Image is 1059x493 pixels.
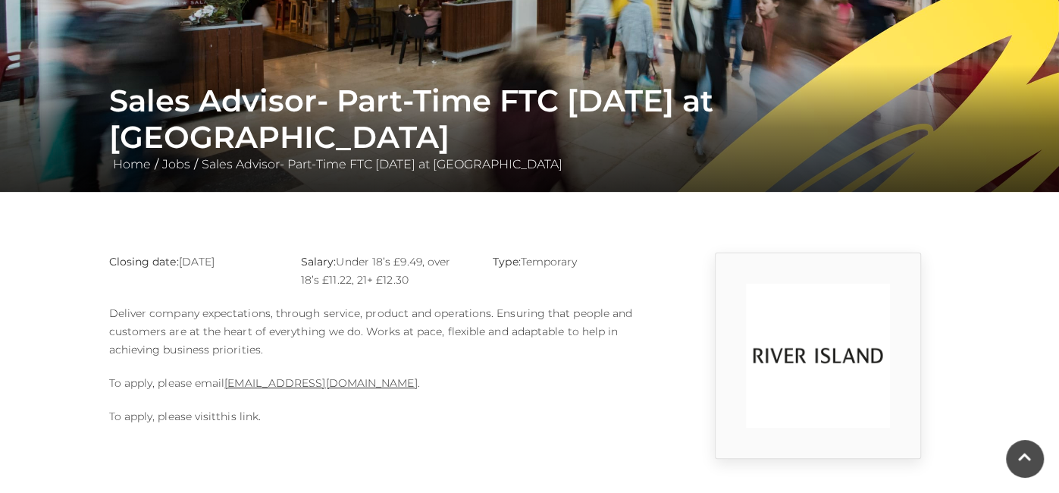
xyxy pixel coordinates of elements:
[109,157,155,171] a: Home
[746,284,890,428] img: 9_1554823252_w6od.png
[301,253,470,289] p: Under 18’s £9.49, over 18’s £11.22, 21+ £12.30
[216,410,258,423] a: this link
[224,376,417,390] a: [EMAIL_ADDRESS][DOMAIN_NAME]
[158,157,194,171] a: Jobs
[198,157,566,171] a: Sales Advisor- Part-Time FTC [DATE] at [GEOGRAPHIC_DATA]
[109,253,278,271] p: [DATE]
[301,255,337,268] strong: Salary:
[493,253,662,271] p: Temporary
[98,83,962,174] div: / /
[109,374,663,392] p: To apply, please email .
[109,407,663,425] p: To apply, please visit .
[109,255,179,268] strong: Closing date:
[109,304,663,359] p: Deliver company expectations, through service, product and operations. Ensuring that people and c...
[493,255,520,268] strong: Type:
[109,83,951,155] h1: Sales Advisor- Part-Time FTC [DATE] at [GEOGRAPHIC_DATA]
